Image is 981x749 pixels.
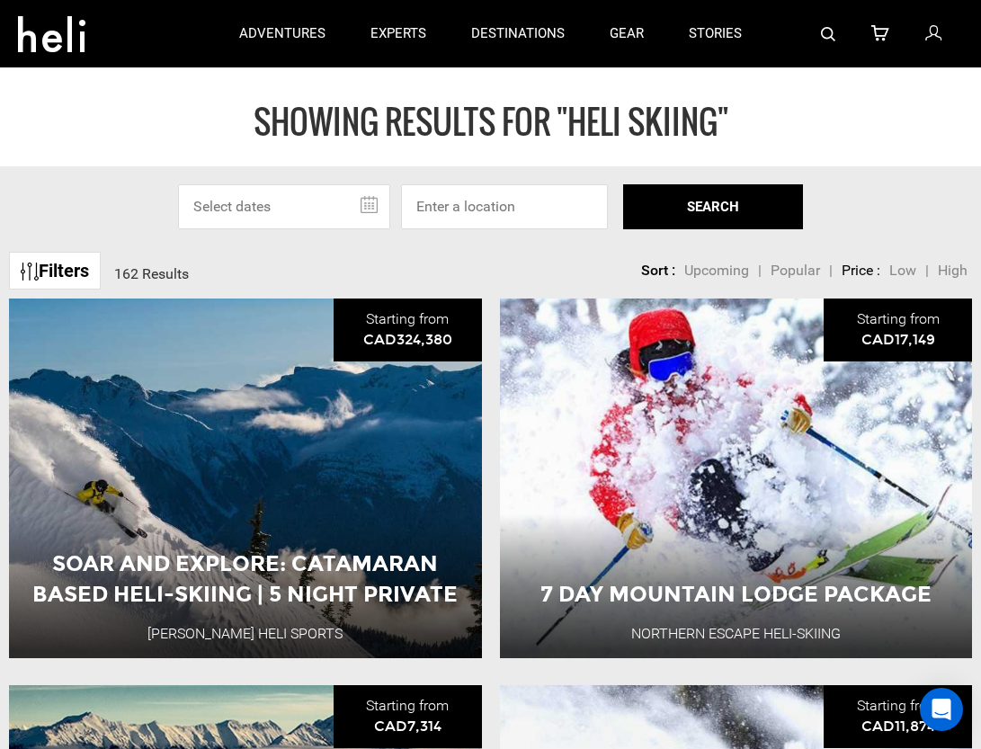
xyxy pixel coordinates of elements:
span: Upcoming [684,262,749,279]
span: High [938,262,968,279]
input: Select dates [178,184,390,229]
span: Popular [771,262,820,279]
div: Open Intercom Messenger [920,688,963,731]
li: | [758,261,762,281]
p: experts [370,24,426,43]
p: destinations [471,24,565,43]
span: 162 Results [114,265,189,282]
li: Price : [842,261,880,281]
span: Low [889,262,916,279]
li: | [829,261,833,281]
input: Enter a location [401,184,608,229]
img: search-bar-icon.svg [821,27,835,41]
img: btn-icon.svg [21,263,39,281]
a: Filters [9,252,101,290]
li: Sort : [641,261,675,281]
p: adventures [239,24,326,43]
button: SEARCH [623,184,803,229]
li: | [925,261,929,281]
